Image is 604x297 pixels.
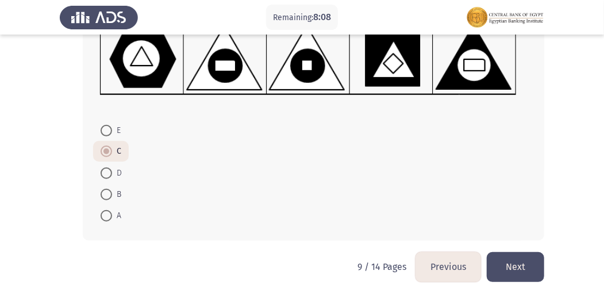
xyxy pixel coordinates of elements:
[112,166,122,180] span: D
[112,144,121,158] span: C
[60,1,138,33] img: Assess Talent Management logo
[466,1,544,33] img: Assessment logo of FOCUS Assessment 3 Modules EN
[273,10,331,25] p: Remaining:
[487,252,544,281] button: load next page
[357,261,406,272] p: 9 / 14 Pages
[313,12,331,22] span: 8:08
[416,252,481,281] button: load previous page
[112,124,121,138] span: E
[112,209,121,223] span: A
[112,188,121,201] span: B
